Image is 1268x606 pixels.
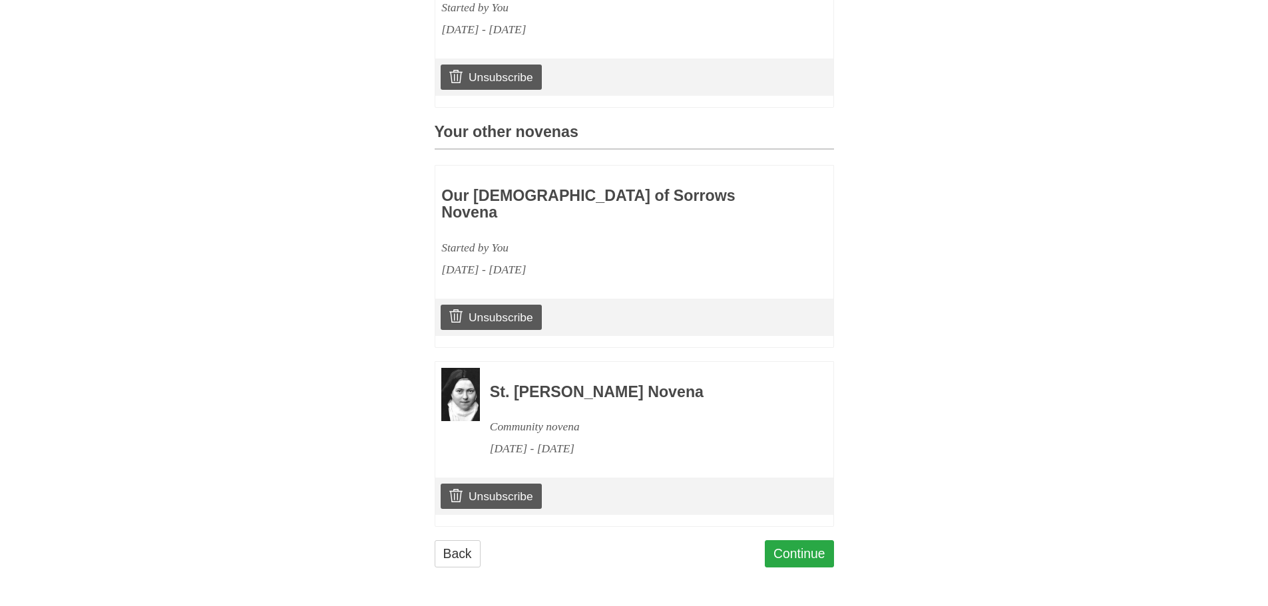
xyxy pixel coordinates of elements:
h3: Our [DEMOGRAPHIC_DATA] of Sorrows Novena [441,188,749,222]
img: Novena image [441,368,480,421]
h3: St. [PERSON_NAME] Novena [490,384,797,401]
div: Community novena [490,416,797,438]
a: Unsubscribe [441,65,541,90]
a: Back [435,540,481,567]
div: [DATE] - [DATE] [441,19,749,41]
div: Started by You [441,237,749,259]
div: [DATE] - [DATE] [490,438,797,460]
a: Unsubscribe [441,484,541,509]
div: [DATE] - [DATE] [441,259,749,281]
a: Unsubscribe [441,305,541,330]
h3: Your other novenas [435,124,834,150]
a: Continue [765,540,834,567]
